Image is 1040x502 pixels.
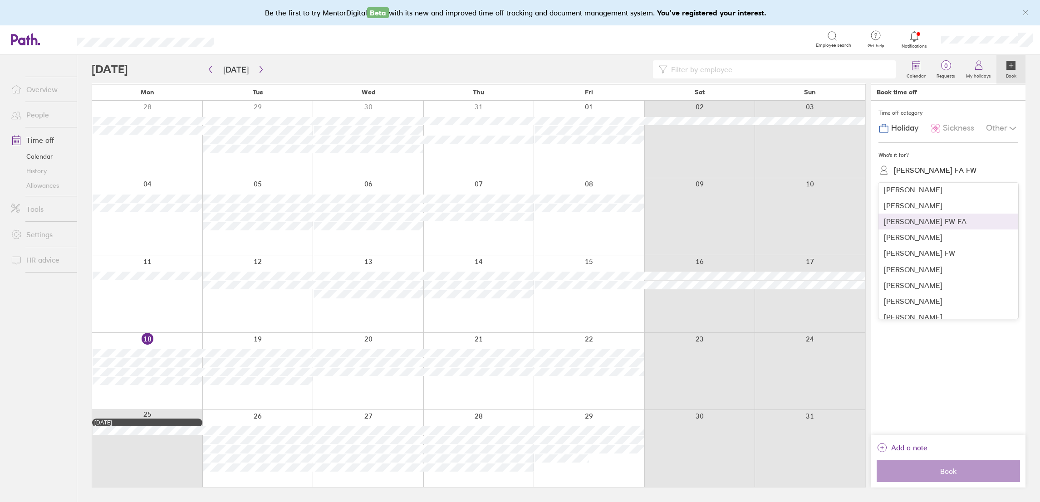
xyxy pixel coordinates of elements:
[4,149,77,164] a: Calendar
[367,7,389,18] span: Beta
[265,7,775,18] div: Be the first to try MentorDigital with its new and improved time off tracking and document manage...
[931,55,961,84] a: 0Requests
[943,123,974,133] span: Sickness
[239,35,262,43] div: Search
[861,43,891,49] span: Get help
[816,43,851,48] span: Employee search
[878,148,1018,162] div: Who's it for?
[94,419,200,426] div: [DATE]
[877,88,917,96] div: Book time off
[986,120,1018,137] div: Other
[878,229,1018,245] div: [PERSON_NAME]
[894,166,976,175] div: [PERSON_NAME] FA FW
[878,198,1018,214] div: [PERSON_NAME]
[4,178,77,193] a: Allowances
[878,278,1018,293] div: [PERSON_NAME]
[961,55,996,84] a: My holidays
[4,131,77,149] a: Time off
[877,440,927,455] button: Add a note
[883,467,1014,475] span: Book
[695,88,705,96] span: Sat
[216,62,256,77] button: [DATE]
[878,182,1018,198] div: [PERSON_NAME]
[961,71,996,79] label: My holidays
[585,88,593,96] span: Fri
[804,88,816,96] span: Sun
[931,71,961,79] label: Requests
[4,251,77,269] a: HR advice
[4,225,77,244] a: Settings
[996,55,1025,84] a: Book
[4,200,77,218] a: Tools
[667,61,890,78] input: Filter by employee
[141,88,154,96] span: Mon
[878,293,1018,309] div: [PERSON_NAME]
[878,245,1018,261] div: [PERSON_NAME] FW
[253,88,263,96] span: Tue
[901,55,931,84] a: Calendar
[4,164,77,178] a: History
[878,309,1018,325] div: [PERSON_NAME]
[657,8,766,17] b: You've registered your interest.
[878,262,1018,278] div: [PERSON_NAME]
[362,88,375,96] span: Wed
[900,30,929,49] a: Notifications
[931,62,961,69] span: 0
[473,88,484,96] span: Thu
[891,123,918,133] span: Holiday
[4,80,77,98] a: Overview
[891,440,927,455] span: Add a note
[901,71,931,79] label: Calendar
[878,214,1018,229] div: [PERSON_NAME] FW FA
[877,460,1020,482] button: Book
[900,44,929,49] span: Notifications
[4,106,77,124] a: People
[1001,71,1022,79] label: Book
[878,106,1018,120] div: Time off category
